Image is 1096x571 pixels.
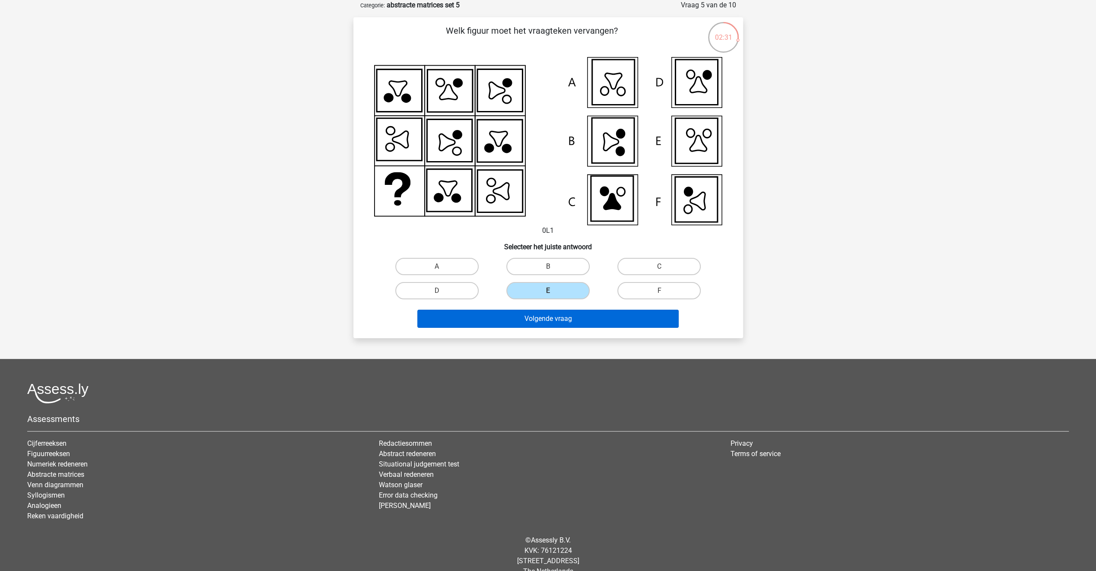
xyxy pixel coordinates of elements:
a: Situational judgement test [379,460,459,468]
img: Assessly logo [27,383,89,403]
small: Categorie: [360,2,385,9]
a: Terms of service [730,450,780,458]
a: Verbaal redeneren [379,470,434,479]
div: 0L1 [367,57,729,235]
h6: Selecteer het juiste antwoord [367,236,729,251]
p: Welk figuur moet het vraagteken vervangen? [367,24,697,50]
strong: abstracte matrices set 5 [387,1,460,9]
a: Redactiesommen [379,439,432,447]
a: [PERSON_NAME] [379,501,431,510]
a: Analogieen [27,501,61,510]
label: E [506,282,590,299]
a: Numeriek redeneren [27,460,88,468]
button: Volgende vraag [417,310,679,328]
a: Syllogismen [27,491,65,499]
label: D [395,282,479,299]
a: Reken vaardigheid [27,512,83,520]
label: C [617,258,701,275]
a: Privacy [730,439,753,447]
a: Assessly B.V. [531,536,571,544]
div: 02:31 [707,21,740,43]
a: Venn diagrammen [27,481,83,489]
label: B [506,258,590,275]
a: Figuurreeksen [27,450,70,458]
h5: Assessments [27,414,1069,424]
label: A [395,258,479,275]
label: F [617,282,701,299]
a: Abstract redeneren [379,450,436,458]
a: Abstracte matrices [27,470,84,479]
a: Cijferreeksen [27,439,67,447]
a: Watson glaser [379,481,423,489]
a: Error data checking [379,491,438,499]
